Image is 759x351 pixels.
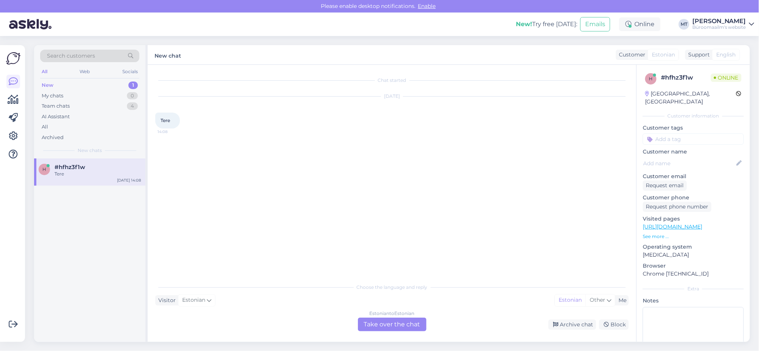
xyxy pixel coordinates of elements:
[643,223,702,230] a: [URL][DOMAIN_NAME]
[42,92,63,100] div: My chats
[643,233,744,240] p: See more ...
[42,123,48,131] div: All
[619,17,661,31] div: Online
[158,129,186,135] span: 14:08
[47,52,95,60] span: Search customers
[555,295,586,306] div: Estonian
[692,18,754,30] a: [PERSON_NAME]Büroomaailm's website
[155,50,181,60] label: New chat
[649,76,653,81] span: h
[643,194,744,202] p: Customer phone
[155,93,629,100] div: [DATE]
[516,20,577,29] div: Try free [DATE]:
[685,51,710,59] div: Support
[652,51,675,59] span: Estonian
[78,147,102,154] span: New chats
[6,51,20,66] img: Askly Logo
[155,284,629,291] div: Choose the language and reply
[643,159,735,168] input: Add name
[643,133,744,145] input: Add a tag
[643,297,744,305] p: Notes
[679,19,689,30] div: MT
[661,73,711,82] div: # hfhz3f1w
[615,296,626,304] div: Me
[643,148,744,156] p: Customer name
[548,320,596,330] div: Archive chat
[711,74,742,82] span: Online
[117,177,141,183] div: [DATE] 14:08
[643,215,744,223] p: Visited pages
[516,20,532,28] b: New!
[643,262,744,270] p: Browser
[643,180,687,191] div: Request email
[128,81,138,89] div: 1
[643,285,744,292] div: Extra
[580,17,610,31] button: Emails
[42,102,70,110] div: Team chats
[692,18,746,24] div: [PERSON_NAME]
[643,270,744,278] p: Chrome [TECHNICAL_ID]
[42,134,64,141] div: Archived
[643,251,744,259] p: [MEDICAL_DATA]
[590,296,605,303] span: Other
[416,3,438,9] span: Enable
[643,124,744,132] p: Customer tags
[155,77,629,84] div: Chat started
[42,113,70,121] div: AI Assistant
[55,171,141,177] div: Tere
[645,90,736,106] div: [GEOGRAPHIC_DATA], [GEOGRAPHIC_DATA]
[643,202,711,212] div: Request phone number
[643,243,744,251] p: Operating system
[42,166,46,172] span: h
[42,81,53,89] div: New
[643,113,744,119] div: Customer information
[182,296,205,304] span: Estonian
[40,67,49,77] div: All
[55,164,85,171] span: #hfhz3f1w
[643,172,744,180] p: Customer email
[599,320,629,330] div: Block
[161,118,170,123] span: Tere
[616,51,645,59] div: Customer
[692,24,746,30] div: Büroomaailm's website
[78,67,92,77] div: Web
[121,67,139,77] div: Socials
[358,318,426,331] div: Take over the chat
[127,102,138,110] div: 4
[155,296,176,304] div: Visitor
[716,51,736,59] span: English
[127,92,138,100] div: 0
[370,310,415,317] div: Estonian to Estonian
